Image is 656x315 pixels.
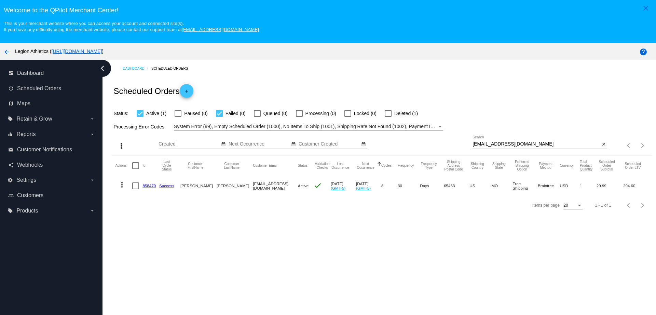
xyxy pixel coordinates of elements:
[512,176,538,196] mat-cell: Free Shipping
[331,186,345,190] a: (GMT-5)
[8,86,14,91] i: update
[398,176,420,196] mat-cell: 30
[580,176,597,196] mat-cell: 1
[298,164,307,168] button: Change sorting for Status
[469,162,485,169] button: Change sorting for ShippingCountry
[113,84,193,98] h2: Scheduled Orders
[113,124,166,129] span: Processing Error Codes:
[17,192,43,198] span: Customers
[381,164,392,168] button: Change sorting for Cycles
[15,49,104,54] span: Legion Athletics ( )
[8,98,95,109] a: map Maps
[90,116,95,122] i: arrow_drop_down
[225,109,246,118] span: Failed (0)
[174,122,443,131] mat-select: Filter by Processing Error Codes
[8,162,14,168] i: share
[8,193,14,198] i: people_outline
[17,162,43,168] span: Webhooks
[642,4,650,12] mat-icon: close
[331,176,356,196] mat-cell: [DATE]
[8,208,13,214] i: local_offer
[253,176,298,196] mat-cell: [EMAIL_ADDRESS][DOMAIN_NAME]
[4,21,259,32] small: This is your merchant website where you can access your account and connected site(s). If you hav...
[159,160,174,171] button: Change sorting for LastProcessingCycleId
[622,139,636,152] button: Previous page
[90,177,95,183] i: arrow_drop_down
[221,142,226,147] mat-icon: date_range
[52,49,102,54] a: [URL][DOMAIN_NAME]
[639,48,647,56] mat-icon: help
[118,181,126,189] mat-icon: more_vert
[90,132,95,137] i: arrow_drop_down
[8,101,14,106] i: map
[217,176,253,196] mat-cell: [PERSON_NAME]
[314,181,322,190] mat-icon: check
[356,186,371,190] a: (GMT-5)
[560,176,580,196] mat-cell: USD
[113,111,128,116] span: Status:
[623,162,643,169] button: Change sorting for LifetimeValue
[97,63,108,74] i: chevron_left
[159,183,174,188] a: Success
[8,177,13,183] i: settings
[123,63,151,74] a: Dashboard
[420,176,444,196] mat-cell: Days
[8,144,95,155] a: email Customer Notifications
[16,177,36,183] span: Settings
[16,131,36,137] span: Reports
[115,155,132,176] mat-header-cell: Actions
[299,141,360,147] input: Customer Created
[469,176,491,196] mat-cell: US
[381,176,398,196] mat-cell: 8
[146,109,166,118] span: Active (1)
[532,203,561,208] div: Items per page:
[636,139,650,152] button: Next page
[3,48,11,56] mat-icon: arrow_back
[16,116,52,122] span: Retain & Grow
[90,208,95,214] i: arrow_drop_down
[4,6,652,14] h3: Welcome to the QPilot Merchant Center!
[398,164,414,168] button: Change sorting for Frequency
[229,141,290,147] input: Next Occurrence
[491,162,506,169] button: Change sorting for ShippingState
[263,109,288,118] span: Queued (0)
[331,162,350,169] button: Change sorting for LastOccurrenceUtc
[354,109,377,118] span: Locked (0)
[8,190,95,201] a: people_outline Customers
[17,70,44,76] span: Dashboard
[538,162,553,169] button: Change sorting for PaymentMethod.Type
[8,160,95,170] a: share Webhooks
[622,198,636,212] button: Previous page
[8,70,14,76] i: dashboard
[597,176,623,196] mat-cell: 29.99
[636,198,650,212] button: Next page
[512,160,532,171] button: Change sorting for PreferredShippingOption
[580,155,597,176] mat-header-cell: Total Product Quantity
[538,176,560,196] mat-cell: Braintree
[356,162,375,169] button: Change sorting for NextOccurrenceUtc
[8,147,14,152] i: email
[142,183,156,188] a: 858470
[444,160,463,171] button: Change sorting for ShippingPostcode
[8,116,13,122] i: local_offer
[560,164,574,168] button: Change sorting for CurrencyIso
[314,155,331,176] mat-header-cell: Validation Checks
[356,176,381,196] mat-cell: [DATE]
[291,142,296,147] mat-icon: date_range
[298,183,309,188] span: Active
[117,142,125,150] mat-icon: more_vert
[305,109,336,118] span: Processing (0)
[473,141,600,147] input: Search
[595,203,611,208] div: 1 - 1 of 1
[597,160,617,171] button: Change sorting for Subtotal
[17,147,72,153] span: Customer Notifications
[217,162,247,169] button: Change sorting for CustomerLastName
[142,164,145,168] button: Change sorting for Id
[563,203,583,208] mat-select: Items per page:
[180,176,217,196] mat-cell: [PERSON_NAME]
[8,132,13,137] i: equalizer
[182,89,191,97] mat-icon: add
[159,141,220,147] input: Created
[17,100,30,107] span: Maps
[420,162,438,169] button: Change sorting for FrequencyType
